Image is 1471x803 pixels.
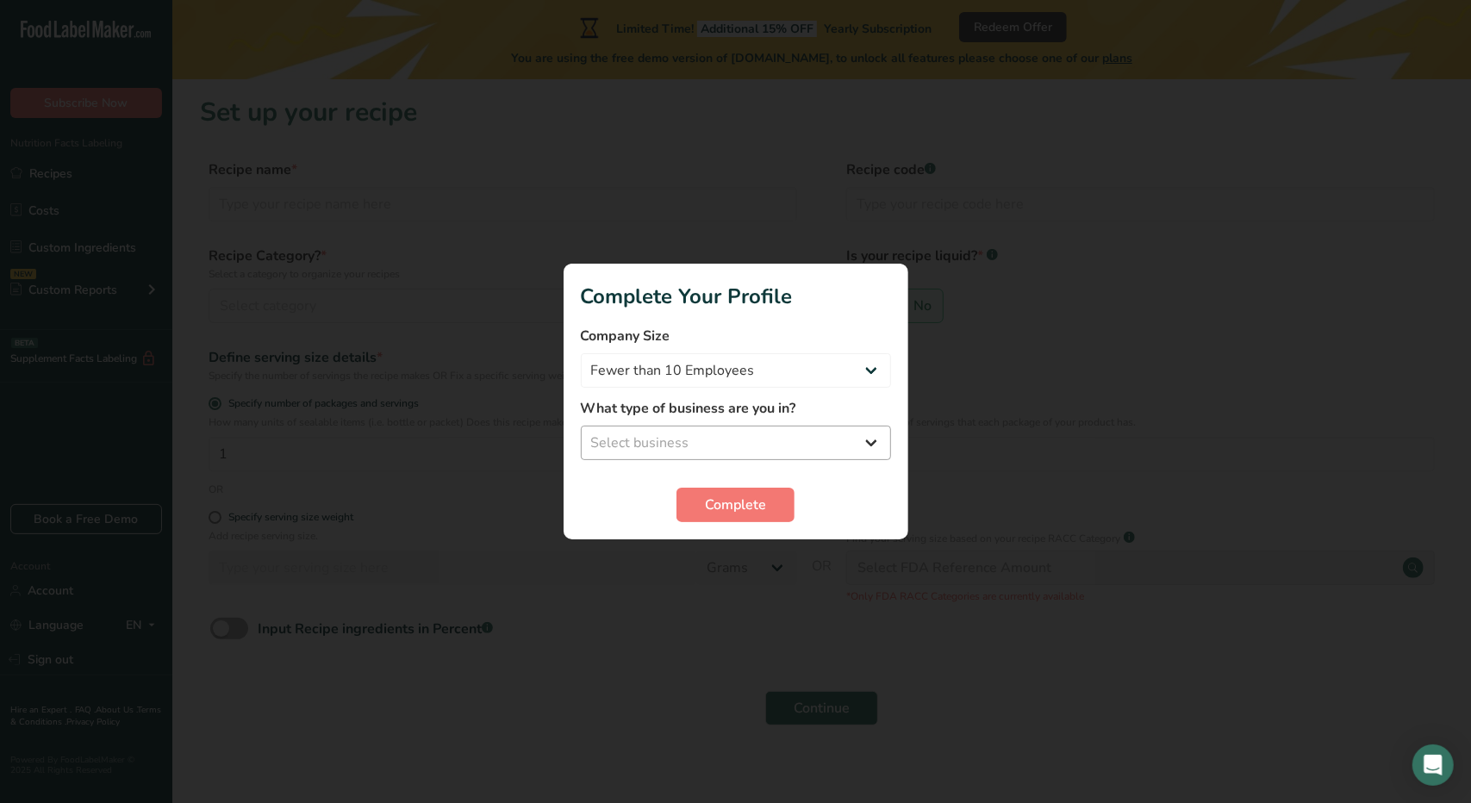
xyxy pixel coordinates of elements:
div: Open Intercom Messenger [1412,744,1454,786]
h1: Complete Your Profile [581,281,891,312]
span: Complete [705,495,766,515]
button: Complete [676,488,795,522]
label: What type of business are you in? [581,398,891,419]
label: Company Size [581,326,891,346]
